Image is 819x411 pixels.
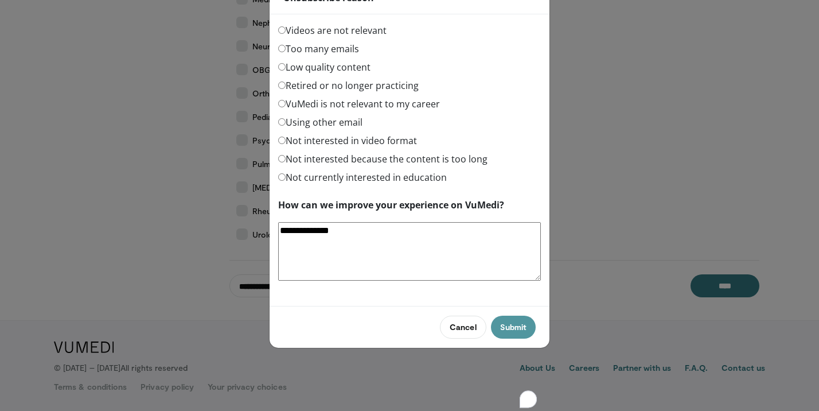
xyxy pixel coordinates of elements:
button: Cancel [440,316,486,339]
input: VuMedi is not relevant to my career [278,100,286,107]
input: Too many emails [278,45,286,52]
label: Not interested because the content is too long [278,152,487,166]
input: Videos are not relevant [278,26,286,34]
label: Videos are not relevant [278,24,387,37]
input: Not currently interested in education [278,173,286,181]
input: Low quality content [278,63,286,71]
input: Not interested in video format [278,137,286,144]
textarea: To enrich screen reader interactions, please activate Accessibility in Grammarly extension settings [278,222,541,281]
input: Not interested because the content is too long [278,155,286,162]
label: VuMedi is not relevant to my career [278,97,440,111]
label: How can we improve your experience on VuMedi? [278,198,504,212]
button: Submit [491,316,536,339]
label: Not interested in video format [278,134,417,148]
input: Retired or no longer practicing [278,82,286,89]
input: Using other email [278,118,286,126]
label: Not currently interested in education [278,170,447,184]
label: Using other email [278,115,362,129]
label: Too many emails [278,42,359,56]
label: Retired or no longer practicing [278,79,419,92]
label: Low quality content [278,60,370,74]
